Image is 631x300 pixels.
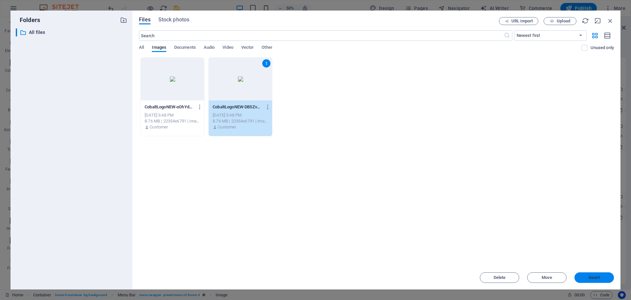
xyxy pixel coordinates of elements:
[527,272,567,283] button: Move
[511,19,533,23] span: URL import
[213,118,268,124] div: 8.76 MB | 22354x6791 | image/jpeg
[145,104,194,110] p: CobaltLogoNEW-oOhYdNDCfjQuAQojjDvHbA.jpg
[241,43,254,53] span: Vector
[145,112,200,118] div: [DATE] 5:48 PM
[158,16,189,24] span: Stock photos
[480,272,519,283] button: Delete
[542,276,552,280] span: Move
[213,112,268,118] div: [DATE] 5:48 PM
[150,124,168,130] p: Customer
[174,43,196,53] span: Documents
[213,104,262,110] p: CobaltLogoNEW-DB5ZvMNOH7gp1LVD3VVa8w.jpg
[29,29,115,36] p: All files
[152,43,166,53] span: Images
[16,16,40,24] p: Folders
[145,118,200,124] div: 8.76 MB | 22354x6791 | image/jpeg
[544,17,576,25] button: Upload
[139,16,151,24] span: Files
[591,45,614,51] p: Displays only files that are not in use on the website. Files added during this session can still...
[222,43,233,53] span: Video
[582,17,589,24] i: Reload
[218,124,236,130] p: Customer
[262,43,272,53] span: Other
[607,17,614,24] i: Close
[499,17,538,25] button: URL import
[557,19,570,23] span: Upload
[589,276,600,280] span: Insert
[139,30,503,41] input: Search
[139,43,144,53] span: All
[16,28,17,37] div: ​
[262,59,270,68] div: 1
[574,272,614,283] button: Insert
[594,17,601,24] i: Minimize
[120,16,127,24] i: Create new folder
[204,43,215,53] span: Audio
[494,276,506,280] span: Delete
